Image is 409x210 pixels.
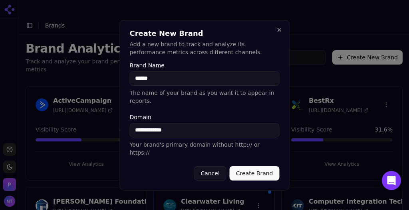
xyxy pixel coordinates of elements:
p: Your brand's primary domain without http:// or https:// [130,141,280,157]
p: Add a new brand to track and analyze its performance metrics across different channels. [130,40,280,56]
h2: Create New Brand [130,30,280,37]
button: Create Brand [230,166,280,181]
p: The name of your brand as you want it to appear in reports. [130,89,280,105]
label: Domain [130,114,280,120]
label: Brand Name [130,63,280,68]
button: Cancel [194,166,226,181]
